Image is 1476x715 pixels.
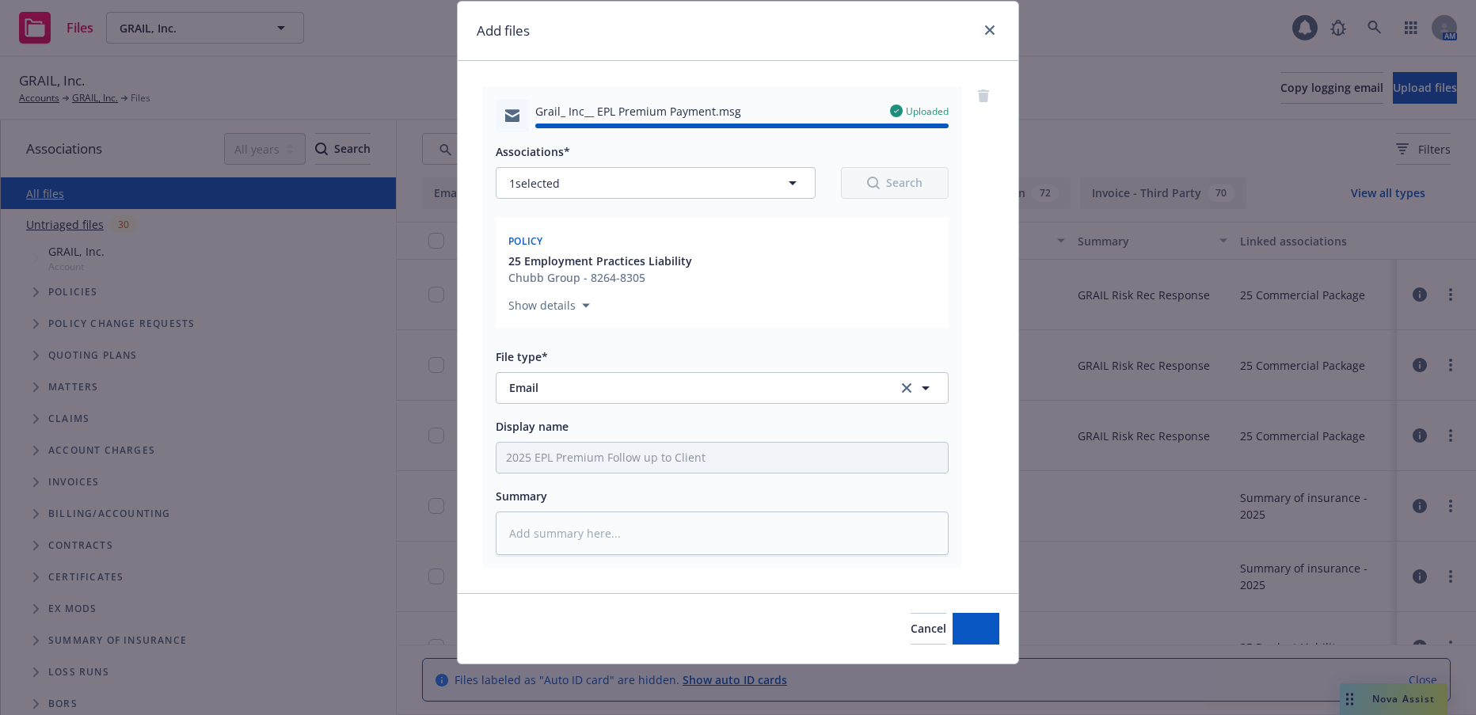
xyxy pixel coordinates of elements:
a: remove [974,86,993,105]
span: 1 selected [509,175,560,192]
button: 25 Employment Practices Liability [508,253,692,269]
span: Cancel [911,621,946,636]
span: Add files [953,621,999,636]
span: Grail_ Inc__ EPL Premium Payment.msg [535,103,741,120]
span: Uploaded [906,105,949,118]
button: Add files [953,613,999,645]
button: Emailclear selection [496,372,949,404]
h1: Add files [477,21,530,41]
button: Cancel [911,613,946,645]
input: Add display name here... [496,443,948,473]
button: Show details [502,296,596,315]
div: Chubb Group - 8264-8305 [508,269,692,286]
a: clear selection [897,378,916,397]
span: Email [509,379,876,396]
button: 1selected [496,167,816,199]
span: Associations* [496,144,570,159]
a: close [980,21,999,40]
span: Display name [496,419,569,434]
span: Summary [496,489,547,504]
span: File type* [496,349,548,364]
span: Policy [508,234,543,248]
